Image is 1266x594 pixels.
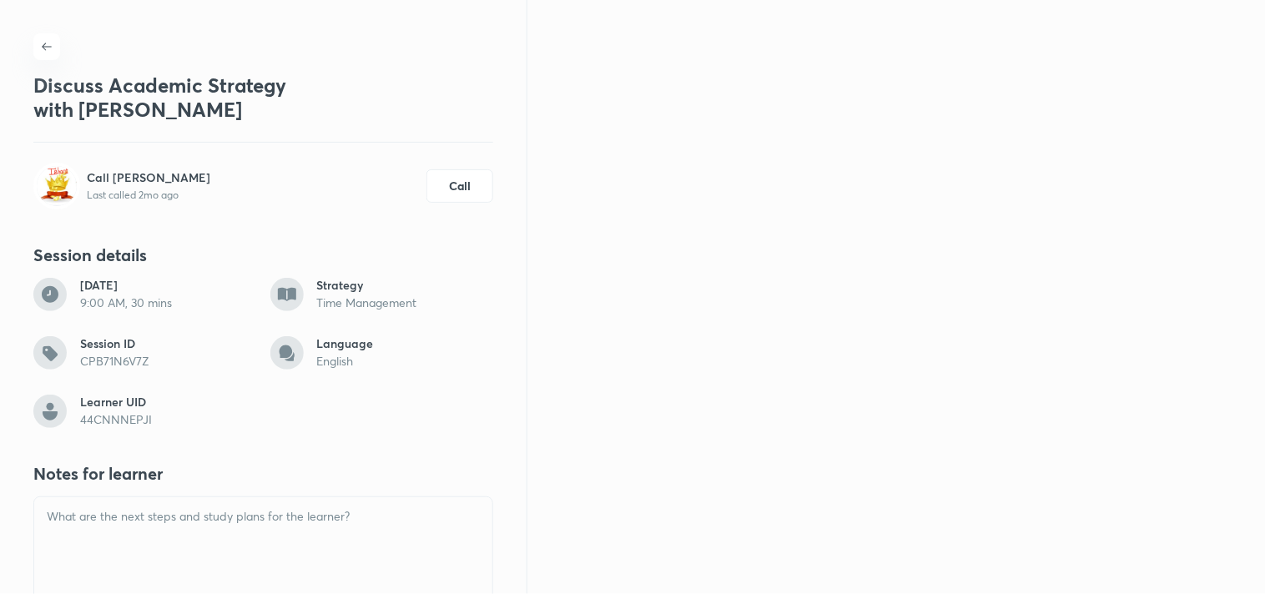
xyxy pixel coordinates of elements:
[87,169,413,186] h6: Call [PERSON_NAME]
[317,336,494,351] h6: Language
[80,278,257,293] h6: [DATE]
[426,169,493,203] button: Call
[33,278,67,311] img: clock
[270,278,304,311] img: book
[33,336,67,370] img: tag
[33,73,289,122] h3: Discuss Academic Strategy with [PERSON_NAME]
[317,354,494,369] h6: English
[317,278,494,293] h6: Strategy
[80,336,257,351] h6: Session ID
[33,243,493,268] h4: Session details
[270,336,304,370] img: language
[37,166,77,204] img: c4ccc1c605fe4910ab9af73ef93dd3fa.png
[65,13,110,27] span: Support
[33,395,67,428] img: learner
[80,412,257,427] h6: 44CNNNEPJI
[317,295,494,310] h6: Time Management
[80,395,257,410] h6: Learner UID
[33,461,163,486] h4: Notes for learner
[80,295,257,310] h6: 9:00 AM, 30 mins
[80,354,257,369] h6: CPB71N6V7Z
[87,188,413,203] h6: Last called 2mo ago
